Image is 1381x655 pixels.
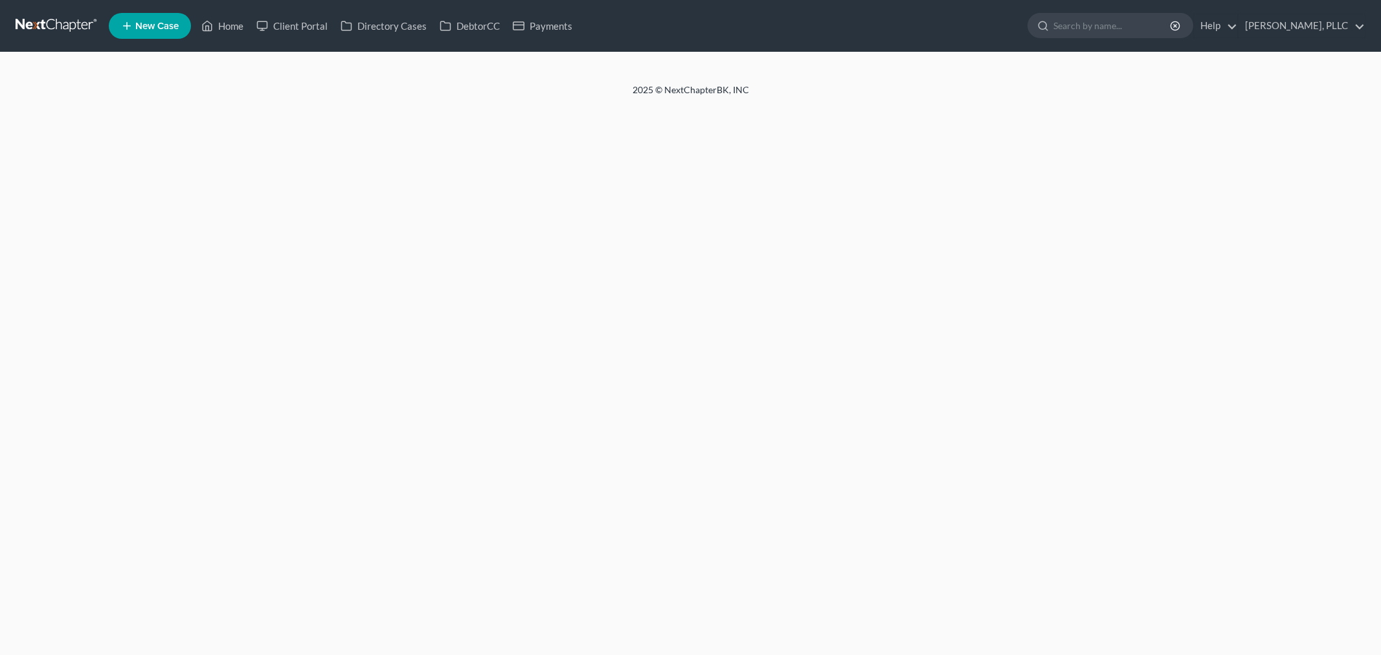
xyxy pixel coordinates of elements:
a: Payments [506,14,579,38]
a: Client Portal [250,14,334,38]
a: Directory Cases [334,14,433,38]
div: 2025 © NextChapterBK, INC [322,83,1060,107]
a: DebtorCC [433,14,506,38]
a: [PERSON_NAME], PLLC [1239,14,1365,38]
a: Help [1194,14,1237,38]
input: Search by name... [1053,14,1172,38]
span: New Case [135,21,179,31]
a: Home [195,14,250,38]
